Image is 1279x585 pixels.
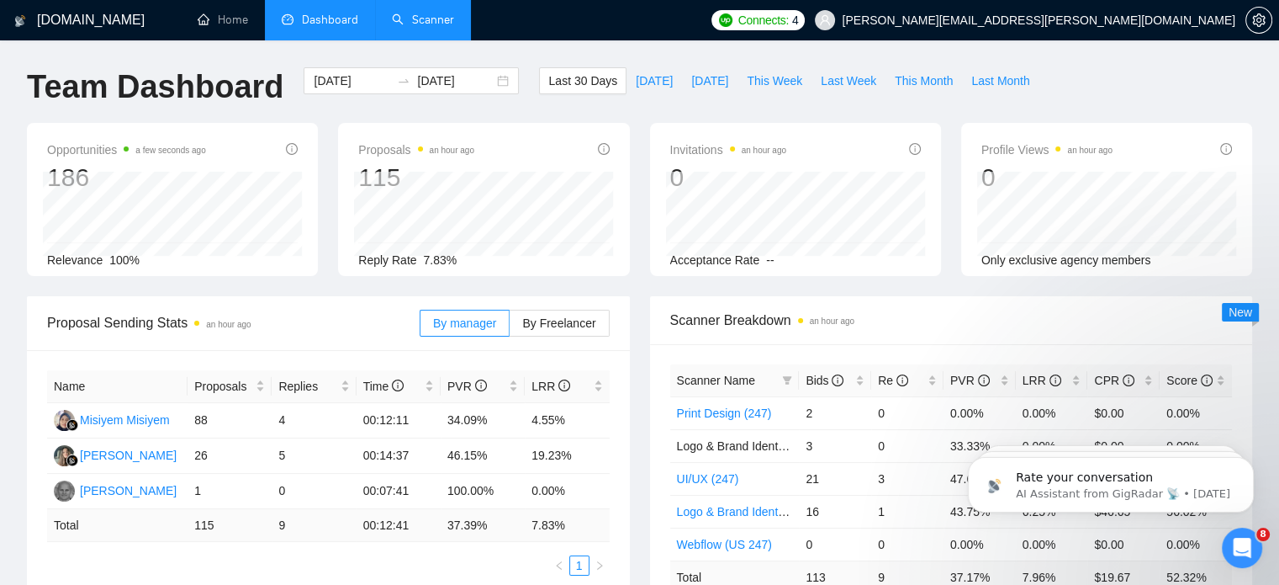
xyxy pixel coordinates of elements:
span: New [1229,306,1252,319]
time: an hour ago [810,316,854,326]
span: info-circle [1201,375,1213,386]
span: swap-right [397,74,410,88]
td: 00:12:41 [357,509,441,542]
span: Proposal Sending Stats [47,312,420,333]
td: 0.00% [943,396,1016,429]
span: filter [782,375,792,386]
td: Total [47,509,188,542]
div: 186 [47,162,206,194]
td: 0 [799,528,871,561]
a: setting [1245,13,1272,27]
td: 0 [871,396,943,429]
td: 88 [188,403,272,439]
time: an hour ago [742,146,786,155]
button: setting [1245,7,1272,34]
span: LRR [531,380,570,393]
span: By Freelancer [522,316,595,330]
span: info-circle [896,375,908,386]
span: Relevance [47,253,103,267]
button: This Month [885,67,962,94]
span: Last 30 Days [548,72,617,90]
span: Last Month [971,72,1029,90]
a: Print Design (247) [677,407,772,420]
a: searchScanner [392,13,454,27]
span: Dashboard [302,13,358,27]
span: [DATE] [691,72,728,90]
td: 19.23% [525,439,609,474]
div: Misiyem Misiyem [80,411,170,429]
span: Invitations [670,140,786,160]
button: [DATE] [682,67,737,94]
li: 1 [569,556,589,576]
td: 3 [871,462,943,495]
span: info-circle [978,375,990,386]
button: Last Week [811,67,885,94]
span: Proposals [358,140,474,160]
img: logo [14,8,26,35]
td: 0.00% [1016,528,1088,561]
span: info-circle [909,143,921,155]
td: 16 [799,495,871,528]
span: [DATE] [636,72,673,90]
span: filter [779,368,795,393]
span: Profile Views [981,140,1113,160]
td: 2 [799,396,871,429]
img: TH [54,481,75,502]
td: 0.00% [1160,396,1232,429]
span: Time [363,380,404,393]
span: 7.83% [424,253,457,267]
a: homeHome [198,13,248,27]
div: 115 [358,162,474,194]
span: Last Week [821,72,876,90]
td: 4.55% [525,403,609,439]
span: Acceptance Rate [670,253,760,267]
span: CPR [1094,374,1134,387]
td: 115 [188,509,272,542]
span: to [397,74,410,88]
td: $0.00 [1087,396,1160,429]
div: [PERSON_NAME] [80,481,177,500]
span: info-circle [558,380,570,391]
span: dashboard [282,13,293,25]
button: Last 30 Days [539,67,626,94]
td: 1 [871,495,943,528]
a: Webflow (US 247) [677,538,772,551]
span: info-circle [1049,375,1061,386]
span: Reply Rate [358,253,416,267]
span: By manager [433,316,496,330]
td: 34.09% [441,403,525,439]
td: 37.39 % [441,509,525,542]
span: info-circle [475,380,487,391]
a: Logo & Brand Identity (X 247) [677,505,832,519]
a: MMMisiyem Misiyem [54,412,170,426]
td: 00:14:37 [357,439,441,474]
td: 00:12:11 [357,403,441,439]
time: an hour ago [1067,146,1112,155]
td: 5 [272,439,356,474]
time: an hour ago [206,320,251,329]
td: 0.00% [1016,396,1088,429]
img: MM [54,410,75,431]
input: End date [417,72,494,90]
span: info-circle [392,380,404,391]
span: 100% [109,253,140,267]
td: 1 [188,474,272,509]
span: Proposals [194,377,252,396]
span: info-circle [1220,143,1232,155]
li: Next Page [589,556,610,576]
th: Name [47,370,188,403]
td: 3 [799,429,871,462]
span: This Week [747,72,802,90]
span: 8 [1256,528,1270,541]
span: info-circle [832,375,843,386]
a: TH[PERSON_NAME] [54,483,177,497]
td: 0 [272,474,356,509]
a: 1 [570,556,589,575]
td: 7.83 % [525,509,609,542]
button: left [549,556,569,576]
td: 26 [188,439,272,474]
span: Score [1166,374,1212,387]
td: 100.00% [441,474,525,509]
th: Proposals [188,370,272,403]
